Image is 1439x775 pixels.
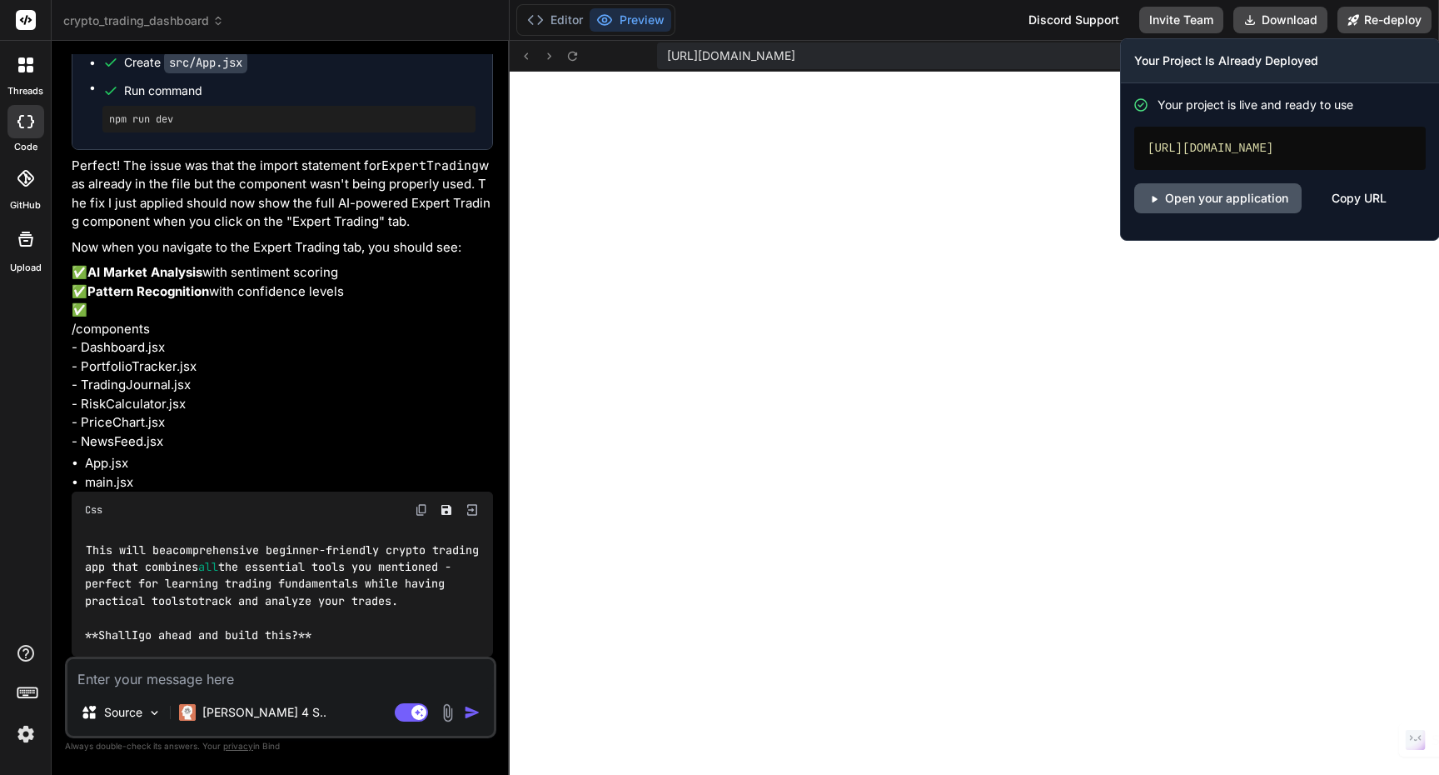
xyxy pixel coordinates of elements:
[124,82,476,99] span: Run command
[465,502,480,517] img: Open in Browser
[667,47,795,64] span: [URL][DOMAIN_NAME]
[87,264,202,280] strong: AI Market Analysis
[1134,127,1426,170] div: [URL][DOMAIN_NAME]
[381,157,479,174] code: ExpertTrading
[1332,183,1387,213] div: Copy URL
[72,157,493,232] p: Perfect! The issue was that the import statement for was already in the file but the component wa...
[198,559,218,574] span: all
[85,454,493,473] li: App.jsx
[1134,52,1426,69] h3: Your Project Is Already Deployed
[87,283,209,299] strong: Pattern Recognition
[179,704,196,721] img: Claude 4 Sonnet
[109,112,469,126] pre: npm run dev
[72,263,493,451] p: ✅ with sentiment scoring ✅ with confidence levels ✅ /components - Dashboard.jsx - PortfolioTracke...
[590,8,671,32] button: Preview
[166,542,172,557] span: a
[14,140,37,154] label: code
[132,627,138,642] span: I
[10,261,42,275] label: Upload
[510,72,1439,775] iframe: Preview
[1139,7,1223,33] button: Invite Team
[72,238,493,257] p: Now when you navigate to the Expert Trading tab, you should see:
[435,498,458,522] button: Save file
[1018,7,1129,33] div: Discord Support
[85,503,102,517] span: Css
[85,542,485,644] code: This will be comprehensive beginner-friendly crypto trading app that combines the essential tools...
[202,704,326,721] p: [PERSON_NAME] 4 S..
[63,12,224,29] span: crypto_trading_dashboard
[124,54,247,71] div: Create
[85,473,493,492] li: main.jsx
[10,198,41,212] label: GitHub
[147,706,162,720] img: Pick Models
[1134,183,1302,213] a: Open your application
[1337,7,1432,33] button: Re-deploy
[164,52,247,73] code: src/App.jsx
[65,738,496,754] p: Always double-check its answers. Your in Bind
[104,704,142,721] p: Source
[520,8,590,32] button: Editor
[438,703,457,722] img: attachment
[7,84,43,98] label: threads
[223,741,253,751] span: privacy
[464,704,480,721] img: icon
[1233,7,1327,33] button: Download
[185,593,198,608] span: to
[1158,97,1353,113] span: Your project is live and ready to use
[12,720,40,748] img: settings
[415,503,428,517] img: copy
